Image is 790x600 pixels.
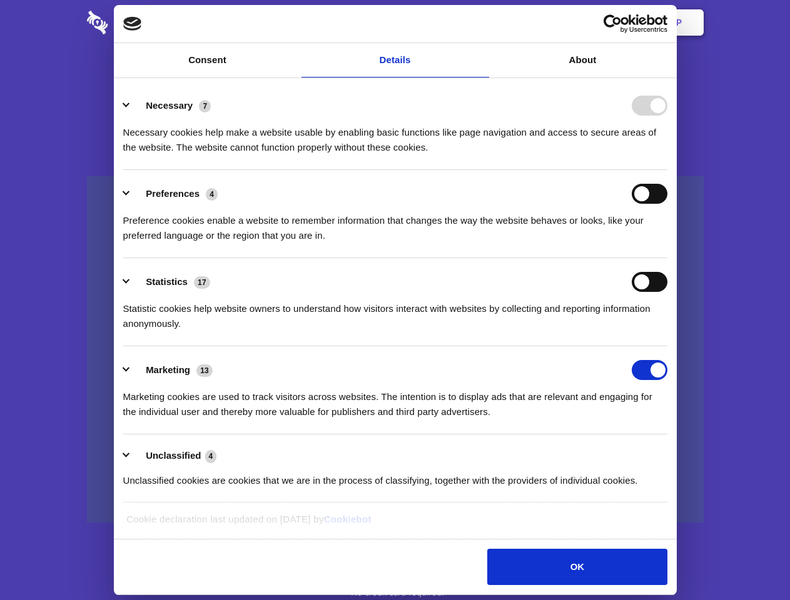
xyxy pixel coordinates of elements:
label: Preferences [146,188,200,199]
div: Preference cookies enable a website to remember information that changes the way the website beha... [123,204,667,243]
div: Necessary cookies help make a website usable by enabling basic functions like page navigation and... [123,116,667,155]
span: 7 [199,100,211,112]
img: logo-wordmark-white-trans-d4663122ce5f474addd5e946df7df03e33cb6a1c49d2221995e7729f52c070b2.svg [87,11,194,34]
img: logo [123,17,142,31]
button: Unclassified (4) [123,448,225,464]
a: Details [301,43,489,77]
div: Cookie declaration last updated on [DATE] by [117,512,673,536]
span: 13 [196,364,213,377]
a: Login [567,3,622,42]
a: Pricing [367,3,422,42]
a: Usercentrics Cookiebot - opens in a new window [558,14,667,33]
div: Statistic cookies help website owners to understand how visitors interact with websites by collec... [123,292,667,331]
a: Consent [114,43,301,77]
a: Wistia video thumbnail [87,176,704,523]
div: Unclassified cookies are cookies that we are in the process of classifying, together with the pro... [123,464,667,488]
label: Necessary [146,100,193,111]
iframe: Drift Widget Chat Controller [727,537,775,585]
a: Cookiebot [324,514,372,524]
label: Statistics [146,276,188,287]
h1: Eliminate Slack Data Loss. [87,56,704,101]
h4: Auto-redaction of sensitive data, encrypted data sharing and self-destructing private chats. Shar... [87,114,704,155]
span: 4 [205,450,217,462]
button: OK [487,549,667,585]
div: Marketing cookies are used to track visitors across websites. The intention is to display ads tha... [123,380,667,419]
label: Marketing [146,364,190,375]
button: Marketing (13) [123,360,221,380]
button: Necessary (7) [123,96,219,116]
a: Contact [507,3,565,42]
button: Statistics (17) [123,272,218,292]
button: Preferences (4) [123,184,226,204]
span: 4 [206,188,218,201]
span: 17 [194,276,210,289]
a: About [489,43,677,77]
